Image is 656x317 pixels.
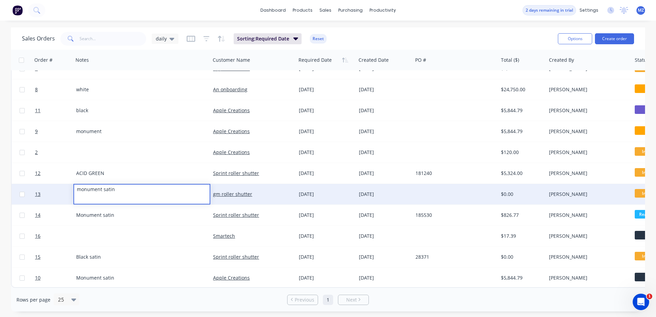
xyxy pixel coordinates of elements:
[501,191,541,198] div: $0.00
[76,86,201,93] div: white
[299,191,353,198] div: [DATE]
[549,212,625,219] div: [PERSON_NAME]
[35,184,76,204] a: 13
[35,163,76,184] a: 12
[501,128,541,135] div: $5,844.79
[415,170,492,177] div: 181240
[213,86,247,93] a: An onboarding
[213,170,259,176] a: Sprint roller shutter
[501,233,541,239] div: $17.39
[299,107,353,114] div: [DATE]
[213,57,250,63] div: Customer Name
[74,185,210,194] div: monument satin
[501,57,519,63] div: Total ($)
[635,57,649,63] div: Status
[35,170,40,177] span: 12
[35,226,76,246] a: 16
[298,57,332,63] div: Required Date
[415,57,426,63] div: PO #
[75,57,89,63] div: Notes
[310,34,327,44] button: Reset
[35,142,76,163] a: 2
[35,128,38,135] span: 9
[76,254,201,260] div: Black satin
[549,191,625,198] div: [PERSON_NAME]
[299,86,353,93] div: [DATE]
[76,274,201,281] div: Monument satin
[346,296,357,303] span: Next
[359,57,389,63] div: Created Date
[549,254,625,260] div: [PERSON_NAME]
[366,5,399,15] div: productivity
[501,170,541,177] div: $5,324.00
[501,149,541,156] div: $120.00
[299,233,353,239] div: [DATE]
[359,274,410,281] div: [DATE]
[35,268,76,288] a: 10
[549,128,625,135] div: [PERSON_NAME]
[76,128,201,135] div: monument
[284,295,372,305] ul: Pagination
[288,296,318,303] a: Previous page
[213,149,250,155] a: Apple Creations
[213,212,259,218] a: Sprint roller shutter
[299,274,353,281] div: [DATE]
[359,107,410,114] div: [DATE]
[213,107,250,114] a: Apple Creations
[35,86,38,93] span: 8
[335,5,366,15] div: purchasing
[76,170,201,177] div: ACID GREEN
[34,57,52,63] div: Order #
[213,191,252,197] a: gm roller shutter
[501,86,541,93] div: $24,750.00
[549,274,625,281] div: [PERSON_NAME]
[501,254,541,260] div: $0.00
[338,296,368,303] a: Next page
[299,170,353,177] div: [DATE]
[359,149,410,156] div: [DATE]
[35,212,40,219] span: 14
[415,254,492,260] div: 28371
[359,170,410,177] div: [DATE]
[213,128,250,134] a: Apple Creations
[22,35,55,42] h1: Sales Orders
[323,295,333,305] a: Page 1 is your current page
[595,33,634,44] button: Create order
[12,5,23,15] img: Factory
[549,57,574,63] div: Created By
[156,35,167,42] span: daily
[558,33,592,44] button: Options
[316,5,335,15] div: sales
[359,191,410,198] div: [DATE]
[576,5,602,15] div: settings
[359,254,410,260] div: [DATE]
[638,7,644,13] span: MZ
[549,107,625,114] div: [PERSON_NAME]
[80,32,147,46] input: Search...
[16,296,50,303] span: Rows per page
[359,128,410,135] div: [DATE]
[549,233,625,239] div: [PERSON_NAME]
[415,212,492,219] div: 185530
[76,212,201,219] div: Monument satin
[35,274,40,281] span: 10
[213,274,250,281] a: Apple Creations
[549,149,625,156] div: [PERSON_NAME]
[35,191,40,198] span: 13
[359,212,410,219] div: [DATE]
[359,233,410,239] div: [DATE]
[35,121,76,142] a: 9
[35,205,76,225] a: 14
[523,5,576,15] button: 2 days remaining in trial
[35,79,76,100] a: 8
[35,254,40,260] span: 15
[549,170,625,177] div: [PERSON_NAME]
[295,296,314,303] span: Previous
[299,254,353,260] div: [DATE]
[501,212,541,219] div: $826.77
[35,149,38,156] span: 2
[549,86,625,93] div: [PERSON_NAME]
[213,233,235,239] a: Smartech
[299,212,353,219] div: [DATE]
[633,294,649,310] iframe: Intercom live chat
